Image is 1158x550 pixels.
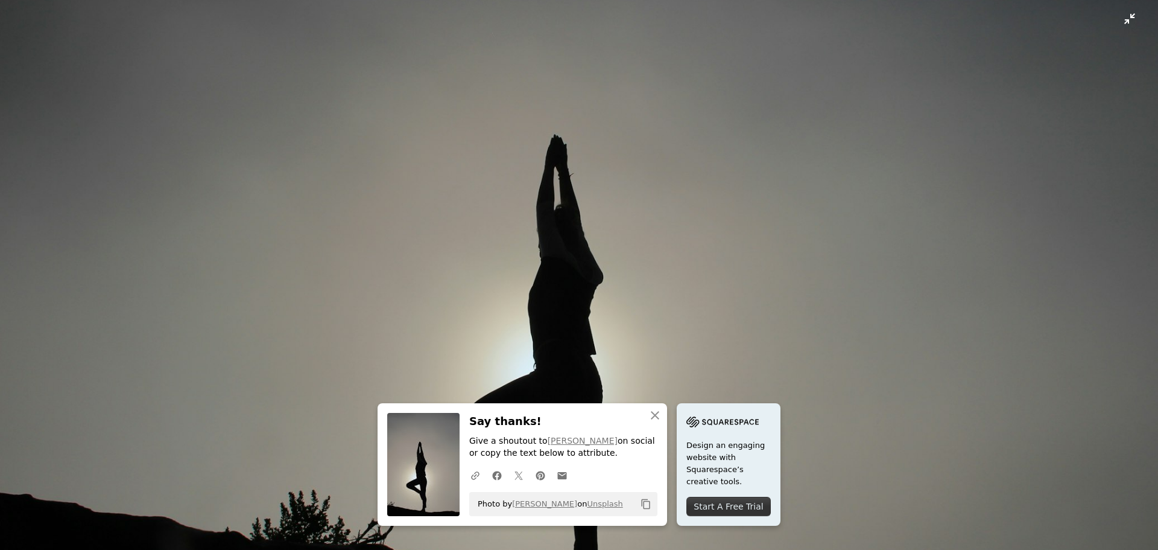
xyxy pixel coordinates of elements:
img: file-1705255347840-230a6ab5bca9image [686,413,759,431]
a: Design an engaging website with Squarespace’s creative tools.Start A Free Trial [677,403,780,526]
span: Design an engaging website with Squarespace’s creative tools. [686,440,771,488]
a: Unsplash [587,499,622,508]
a: Share on Twitter [508,463,530,487]
h3: Say thanks! [469,413,657,430]
span: Photo by on [472,494,623,514]
button: Copy to clipboard [636,494,656,514]
a: Share on Pinterest [530,463,551,487]
a: [PERSON_NAME] [548,436,618,446]
div: Start A Free Trial [686,497,771,516]
a: Share over email [551,463,573,487]
a: [PERSON_NAME] [512,499,577,508]
a: Share on Facebook [486,463,508,487]
p: Give a shoutout to on social or copy the text below to attribute. [469,435,657,459]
